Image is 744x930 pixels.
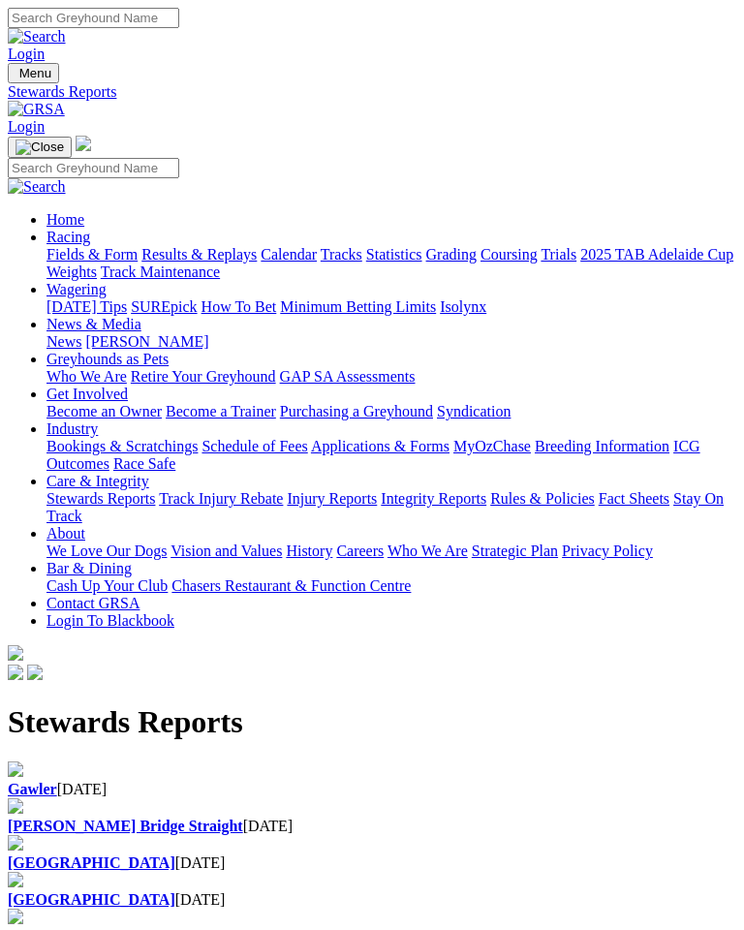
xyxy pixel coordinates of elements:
[46,229,90,245] a: Racing
[46,438,700,472] a: ICG Outcomes
[113,455,175,472] a: Race Safe
[535,438,669,454] a: Breeding Information
[381,490,486,507] a: Integrity Reports
[490,490,595,507] a: Rules & Policies
[141,246,257,263] a: Results & Replays
[8,704,736,740] h1: Stewards Reports
[46,612,174,629] a: Login To Blackbook
[46,490,724,524] a: Stay On Track
[8,118,45,135] a: Login
[46,298,736,316] div: Wagering
[280,403,433,419] a: Purchasing a Greyhound
[46,560,132,576] a: Bar & Dining
[440,298,486,315] a: Isolynx
[46,298,127,315] a: [DATE] Tips
[201,438,307,454] a: Schedule of Fees
[85,333,208,350] a: [PERSON_NAME]
[201,298,277,315] a: How To Bet
[46,420,98,437] a: Industry
[46,403,162,419] a: Become an Owner
[8,645,23,661] img: logo-grsa-white.png
[46,403,736,420] div: Get Involved
[8,872,23,887] img: file-red.svg
[287,490,377,507] a: Injury Reports
[280,298,436,315] a: Minimum Betting Limits
[8,63,59,83] button: Toggle navigation
[8,854,175,871] a: [GEOGRAPHIC_DATA]
[76,136,91,151] img: logo-grsa-white.png
[437,403,511,419] a: Syndication
[8,891,736,909] div: [DATE]
[46,281,107,297] a: Wagering
[166,403,276,419] a: Become a Trainer
[8,8,179,28] input: Search
[46,577,168,594] a: Cash Up Your Club
[101,263,220,280] a: Track Maintenance
[8,798,23,814] img: file-red.svg
[280,368,416,385] a: GAP SA Assessments
[46,542,167,559] a: We Love Our Dogs
[15,139,64,155] img: Close
[46,595,139,611] a: Contact GRSA
[46,473,149,489] a: Care & Integrity
[8,28,66,46] img: Search
[8,781,736,798] div: [DATE]
[8,891,175,908] a: [GEOGRAPHIC_DATA]
[46,368,736,386] div: Greyhounds as Pets
[480,246,538,263] a: Coursing
[321,246,362,263] a: Tracks
[46,333,736,351] div: News & Media
[46,577,736,595] div: Bar & Dining
[472,542,558,559] a: Strategic Plan
[366,246,422,263] a: Statistics
[8,854,736,872] div: [DATE]
[46,525,85,542] a: About
[8,665,23,680] img: facebook.svg
[8,137,72,158] button: Toggle navigation
[8,818,736,835] div: [DATE]
[8,158,179,178] input: Search
[46,438,736,473] div: Industry
[562,542,653,559] a: Privacy Policy
[336,542,384,559] a: Careers
[46,386,128,402] a: Get Involved
[46,246,138,263] a: Fields & Form
[8,781,57,797] b: Gawler
[8,46,45,62] a: Login
[46,263,97,280] a: Weights
[453,438,531,454] a: MyOzChase
[261,246,317,263] a: Calendar
[46,490,155,507] a: Stewards Reports
[8,818,243,834] a: [PERSON_NAME] Bridge Straight
[8,761,23,777] img: file-red.svg
[8,178,66,196] img: Search
[46,316,141,332] a: News & Media
[387,542,468,559] a: Who We Are
[286,542,332,559] a: History
[541,246,576,263] a: Trials
[131,298,197,315] a: SUREpick
[46,211,84,228] a: Home
[8,101,65,118] img: GRSA
[131,368,276,385] a: Retire Your Greyhound
[46,333,81,350] a: News
[8,835,23,851] img: file-red.svg
[46,351,169,367] a: Greyhounds as Pets
[159,490,283,507] a: Track Injury Rebate
[171,577,411,594] a: Chasers Restaurant & Function Centre
[8,83,736,101] a: Stewards Reports
[46,246,736,281] div: Racing
[46,542,736,560] div: About
[46,368,127,385] a: Who We Are
[19,66,51,80] span: Menu
[8,909,23,924] img: file-red.svg
[46,490,736,525] div: Care & Integrity
[580,246,733,263] a: 2025 TAB Adelaide Cup
[170,542,282,559] a: Vision and Values
[426,246,477,263] a: Grading
[27,665,43,680] img: twitter.svg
